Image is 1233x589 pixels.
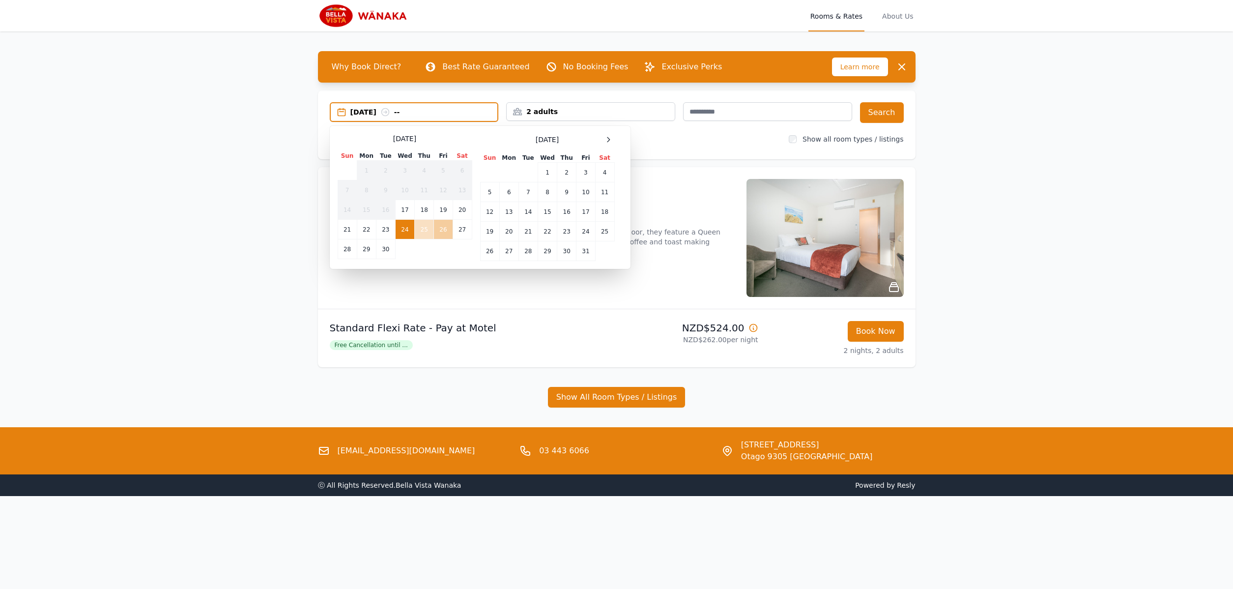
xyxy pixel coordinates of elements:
a: [EMAIL_ADDRESS][DOMAIN_NAME] [338,445,475,457]
td: 10 [576,182,595,202]
span: Free Cancellation until ... [330,340,413,350]
td: 28 [338,239,357,259]
th: Fri [576,153,595,163]
th: Mon [357,151,376,161]
td: 30 [557,241,576,261]
span: [DATE] [393,134,416,144]
p: No Booking Fees [563,61,629,73]
p: Standard Flexi Rate - Pay at Motel [330,321,613,335]
th: Wed [395,151,414,161]
span: Learn more [832,58,888,76]
td: 25 [415,220,434,239]
a: 03 443 6066 [539,445,589,457]
td: 31 [576,241,595,261]
td: 30 [376,239,395,259]
td: 2 [376,161,395,180]
th: Fri [434,151,453,161]
td: 2 [557,163,576,182]
span: Why Book Direct? [324,57,409,77]
td: 13 [499,202,518,222]
td: 26 [434,220,453,239]
a: Resly [897,481,915,489]
td: 14 [338,200,357,220]
p: 2 nights, 2 adults [766,346,904,355]
td: 18 [595,202,614,222]
td: 15 [538,202,557,222]
td: 11 [595,182,614,202]
td: 29 [357,239,376,259]
th: Mon [499,153,518,163]
td: 16 [376,200,395,220]
td: 17 [576,202,595,222]
p: NZD$262.00 per night [621,335,758,345]
td: 27 [453,220,472,239]
button: Book Now [848,321,904,342]
th: Sun [480,153,499,163]
th: Thu [415,151,434,161]
td: 16 [557,202,576,222]
td: 20 [499,222,518,241]
img: Bella Vista Wanaka [318,4,412,28]
td: 12 [480,202,499,222]
label: Show all room types / listings [803,135,903,143]
td: 5 [480,182,499,202]
th: Tue [518,153,538,163]
td: 23 [376,220,395,239]
th: Sat [453,151,472,161]
td: 12 [434,180,453,200]
td: 5 [434,161,453,180]
span: Powered by [621,480,916,490]
td: 6 [499,182,518,202]
span: Otago 9305 [GEOGRAPHIC_DATA] [741,451,873,463]
td: 24 [576,222,595,241]
td: 4 [415,161,434,180]
td: 8 [538,182,557,202]
span: [DATE] [536,135,559,145]
td: 17 [395,200,414,220]
td: 9 [376,180,395,200]
td: 21 [338,220,357,239]
td: 7 [518,182,538,202]
td: 23 [557,222,576,241]
td: 19 [434,200,453,220]
span: ⓒ All Rights Reserved. Bella Vista Wanaka [318,481,461,489]
td: 25 [595,222,614,241]
button: Search [860,102,904,123]
td: 8 [357,180,376,200]
span: [STREET_ADDRESS] [741,439,873,451]
button: Show All Room Types / Listings [548,387,686,408]
td: 28 [518,241,538,261]
td: 13 [453,180,472,200]
td: 21 [518,222,538,241]
p: Exclusive Perks [661,61,722,73]
td: 6 [453,161,472,180]
td: 11 [415,180,434,200]
td: 10 [395,180,414,200]
div: [DATE] -- [350,107,498,117]
td: 9 [557,182,576,202]
td: 22 [357,220,376,239]
td: 19 [480,222,499,241]
p: Best Rate Guaranteed [442,61,529,73]
td: 3 [576,163,595,182]
th: Sun [338,151,357,161]
td: 18 [415,200,434,220]
p: NZD$524.00 [621,321,758,335]
td: 14 [518,202,538,222]
td: 4 [595,163,614,182]
th: Tue [376,151,395,161]
td: 7 [338,180,357,200]
td: 29 [538,241,557,261]
th: Wed [538,153,557,163]
div: 2 adults [507,107,675,117]
td: 26 [480,241,499,261]
td: 15 [357,200,376,220]
td: 20 [453,200,472,220]
td: 27 [499,241,518,261]
td: 22 [538,222,557,241]
td: 24 [395,220,414,239]
th: Sat [595,153,614,163]
td: 3 [395,161,414,180]
th: Thu [557,153,576,163]
td: 1 [357,161,376,180]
